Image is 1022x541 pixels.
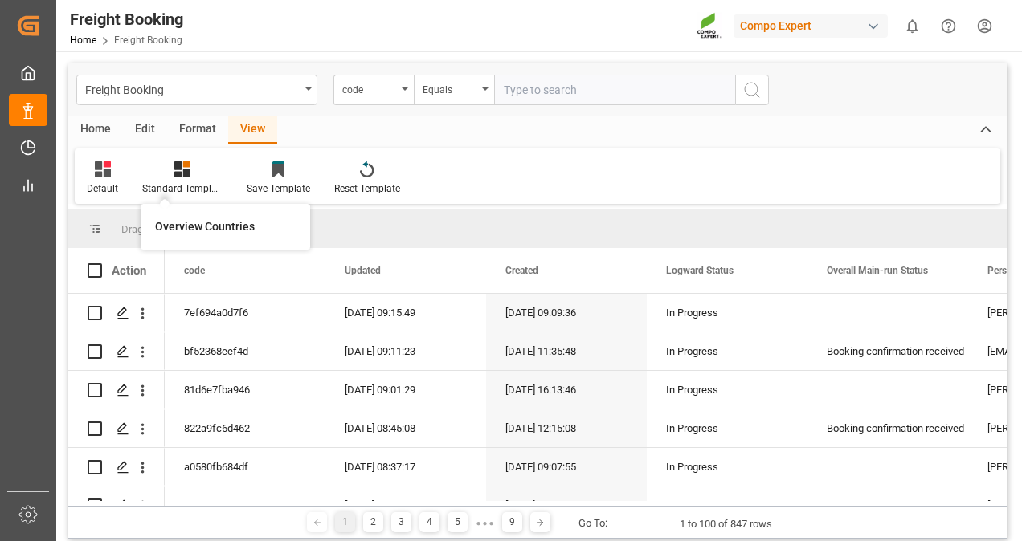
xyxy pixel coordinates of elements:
div: Default [87,181,118,196]
button: open menu [333,75,414,105]
div: Edit [123,116,167,144]
div: [DATE] 09:11:23 [325,332,486,370]
span: Overall Main-run Status [827,265,928,276]
div: 1 [335,512,355,532]
div: In Progress [666,372,788,409]
span: Updated [345,265,381,276]
div: Reset Template [334,181,400,196]
div: 2 [363,512,383,532]
div: Equals [423,79,477,97]
div: Freight Booking [70,7,183,31]
div: 1b3e3ee512b1 [165,486,325,524]
div: [DATE] 16:13:46 [486,371,647,409]
input: Type to search [494,75,735,105]
span: Drag here to set row groups [121,223,247,235]
div: [DATE] 09:01:29 [325,371,486,409]
div: [DATE] 09:09:36 [486,294,647,332]
div: Action [112,263,146,278]
div: In Progress [666,410,788,447]
div: View [228,116,277,144]
div: Press SPACE to select this row. [68,409,165,448]
div: Freight Booking [85,79,300,99]
a: Home [70,35,96,46]
div: [DATE] 08:31:04 [325,486,486,524]
button: open menu [76,75,317,105]
div: Format [167,116,228,144]
div: In Progress [666,295,788,332]
div: Press SPACE to select this row. [68,371,165,409]
div: 4 [419,512,439,532]
div: Go To: [578,515,607,531]
div: 1 to 100 of 847 rows [680,516,772,532]
button: show 0 new notifications [894,8,930,44]
div: In Progress [666,333,788,370]
div: [DATE] 09:15:49 [325,294,486,332]
span: Created [505,265,538,276]
div: In Progress [666,487,788,524]
div: 5 [448,512,468,532]
div: Booking confirmation received [827,410,949,447]
div: Standard Templates [142,181,223,196]
div: [DATE] 08:37:17 [325,448,486,486]
div: Overview Countries [155,218,296,235]
img: Screenshot%202023-09-29%20at%2010.02.21.png_1712312052.png [697,12,722,40]
span: Logward Status [666,265,734,276]
div: 3 [391,512,411,532]
div: Booking confirmation received [827,333,949,370]
span: code [184,265,205,276]
div: [DATE] 08:45:08 [325,409,486,447]
div: Home [68,116,123,144]
div: 9 [502,512,522,532]
div: Compo Expert [734,14,888,38]
div: [DATE] 12:15:08 [486,409,647,447]
div: [DATE] 09:07:55 [486,448,647,486]
div: Save Template [247,181,310,196]
button: open menu [414,75,494,105]
div: Press SPACE to select this row. [68,448,165,486]
div: [DATE] 11:35:48 [486,332,647,370]
div: bf52368eef4d [165,332,325,370]
div: 822a9fc6d462 [165,409,325,447]
div: [DATE] 12:13:32 [486,486,647,524]
button: Compo Expert [734,10,894,41]
div: 7ef694a0d7f6 [165,294,325,332]
div: ● ● ● [476,517,493,529]
div: 81d6e7fba946 [165,371,325,409]
button: Help Center [930,8,967,44]
div: code [342,79,397,97]
div: a0580fb684df [165,448,325,486]
div: Press SPACE to select this row. [68,486,165,525]
div: Press SPACE to select this row. [68,294,165,332]
button: search button [735,75,769,105]
div: Press SPACE to select this row. [68,332,165,371]
div: In Progress [666,449,788,486]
